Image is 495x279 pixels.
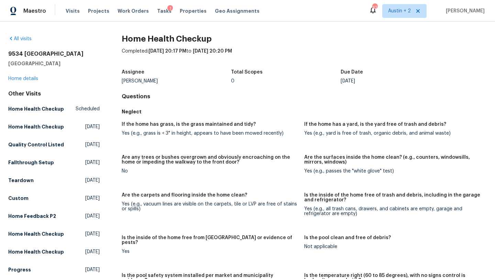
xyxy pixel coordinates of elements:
[304,244,481,249] div: Not applicable
[8,159,54,166] h5: Fallthrough Setup
[148,49,186,54] span: [DATE] 20:17 PM
[122,48,487,66] div: Completed: to
[304,169,481,174] div: Yes (e.g., passes the "white glove" test)
[8,174,100,187] a: Teardown[DATE]
[304,122,446,127] h5: If the home has a yard, is the yard free of trash and debris?
[85,177,100,184] span: [DATE]
[85,266,100,273] span: [DATE]
[76,105,100,112] span: Scheduled
[8,231,64,237] h5: Home Health Checkup
[372,4,377,11] div: 42
[122,108,487,115] h5: Neglect
[122,249,299,254] div: Yes
[122,235,299,245] h5: Is the inside of the home free from [GEOGRAPHIC_DATA] or evidence of pests?
[8,121,100,133] a: Home Health Checkup[DATE]
[23,8,46,14] span: Maestro
[8,266,31,273] h5: Progress
[8,103,100,115] a: Home Health CheckupScheduled
[8,156,100,169] a: Fallthrough Setup[DATE]
[180,8,207,14] span: Properties
[8,51,100,57] h2: 9534 [GEOGRAPHIC_DATA]
[85,213,100,220] span: [DATE]
[193,49,232,54] span: [DATE] 20:20 PM
[85,231,100,237] span: [DATE]
[388,8,411,14] span: Austin + 2
[85,159,100,166] span: [DATE]
[304,235,391,240] h5: Is the pool clean and free of debris?
[85,248,100,255] span: [DATE]
[8,36,32,41] a: All visits
[118,8,149,14] span: Work Orders
[85,141,100,148] span: [DATE]
[122,122,256,127] h5: If the home has grass, is the grass maintained and tidy?
[341,70,363,75] h5: Due Date
[167,5,173,12] div: 1
[122,79,231,83] div: [PERSON_NAME]
[122,70,144,75] h5: Assignee
[215,8,260,14] span: Geo Assignments
[85,123,100,130] span: [DATE]
[304,207,481,216] div: Yes (e.g., all trash cans, drawers, and cabinets are empty, garage and refrigerator are empty)
[122,131,299,136] div: Yes (e.g., grass is < 3" in height, appears to have been mowed recently)
[122,169,299,174] div: No
[122,202,299,211] div: Yes (e.g., vacuum lines are visible on the carpets, tile or LVP are free of stains or spills)
[231,79,341,83] div: 0
[88,8,109,14] span: Projects
[304,193,481,202] h5: Is the inside of the home free of trash and debris, including in the garage and refrigerator?
[8,228,100,240] a: Home Health Checkup[DATE]
[341,79,450,83] div: [DATE]
[304,131,481,136] div: Yes (e.g., yard is free of trash, organic debris, and animal waste)
[443,8,485,14] span: [PERSON_NAME]
[8,264,100,276] a: Progress[DATE]
[8,210,100,222] a: Home Feedback P2[DATE]
[8,192,100,204] a: Custom[DATE]
[122,93,487,100] h4: Questions
[304,155,481,165] h5: Are the surfaces inside the home clean? (e.g., counters, windowsills, mirrors, windows)
[8,123,64,130] h5: Home Health Checkup
[8,105,64,112] h5: Home Health Checkup
[8,141,64,148] h5: Quality Control Listed
[85,195,100,202] span: [DATE]
[8,76,38,81] a: Home details
[8,90,100,97] div: Other Visits
[8,248,64,255] h5: Home Health Checkup
[8,138,100,151] a: Quality Control Listed[DATE]
[157,9,172,13] span: Tasks
[8,246,100,258] a: Home Health Checkup[DATE]
[122,193,247,198] h5: Are the carpets and flooring inside the home clean?
[8,177,34,184] h5: Teardown
[8,60,100,67] h5: [GEOGRAPHIC_DATA]
[122,155,299,165] h5: Are any trees or bushes overgrown and obviously encroaching on the home or impeding the walkway t...
[231,70,263,75] h5: Total Scopes
[8,195,29,202] h5: Custom
[122,35,487,42] h2: Home Health Checkup
[8,213,56,220] h5: Home Feedback P2
[66,8,80,14] span: Visits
